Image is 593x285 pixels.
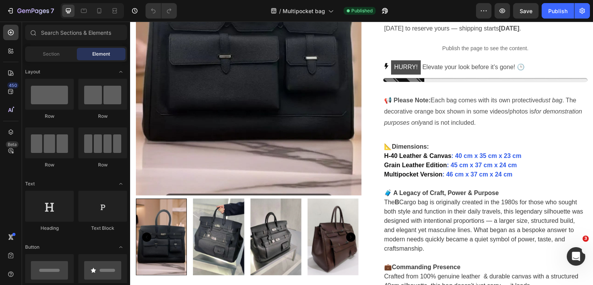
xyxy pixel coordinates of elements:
[321,131,391,137] strong: : 40 cm x 35 cm x 23 cm
[25,113,74,120] div: Row
[283,7,325,15] span: Multipocket bag
[43,51,59,58] span: Section
[25,68,40,75] span: Layout
[513,3,539,19] button: Save
[261,38,395,53] p: Elevate your look before it’s gone! 🕒
[548,7,568,15] div: Publish
[7,82,19,88] div: 450
[409,75,432,82] i: dust bag
[78,225,127,232] div: Text Block
[369,3,390,10] strong: [DATE]
[115,241,127,253] span: Toggle open
[254,131,321,137] strong: H-40 Leather & Canvas
[520,8,532,14] span: Save
[78,113,127,120] div: Row
[25,244,39,251] span: Button
[6,141,19,148] div: Beta
[254,168,369,175] strong: 🧳 A Legacy of Craft, Power & Purpose
[312,149,382,156] strong: : 46 cm x 37 cm x 24 cm
[254,73,457,107] p: Each bag comes with its own protective . The decorative orange box shown in some videos/photos is...
[262,242,330,249] strong: Commanding Presence
[254,250,457,269] p: Crafted from 100% genuine leather & durable canvas with a structured 40cm silhouette, this bag do...
[25,25,127,40] input: Search Sections & Elements
[92,51,110,58] span: Element
[115,66,127,78] span: Toggle open
[254,241,457,250] p: 💼
[542,3,574,19] button: Publish
[51,6,54,15] p: 7
[253,23,457,31] p: Publish the page to see the content.
[317,140,387,147] strong: : 45 cm x 37 cm x 24 cm
[115,178,127,190] span: Toggle open
[279,7,281,15] span: /
[261,39,291,53] mark: HURRY!
[146,3,177,19] div: Undo/Redo
[216,211,225,220] button: Carousel Next Arrow
[78,161,127,168] div: Row
[254,176,457,232] p: The Cargo bag is originally created in the 1980s for those who sought both style and function in ...
[254,140,317,147] strong: Grain Leather Edition
[130,22,593,285] iframe: Design area
[254,149,312,156] strong: Multipocket Version
[254,87,452,104] i: for demonstration purposes only
[25,161,74,168] div: Row
[25,225,74,232] div: Heading
[265,177,269,184] strong: B
[262,122,299,128] strong: Dimensions:
[3,3,58,19] button: 7
[583,236,589,242] span: 3
[25,180,35,187] span: Text
[254,75,300,82] strong: 📢 Please Note:
[351,7,373,14] span: Published
[567,247,585,266] iframe: Intercom live chat
[254,120,457,130] p: 📐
